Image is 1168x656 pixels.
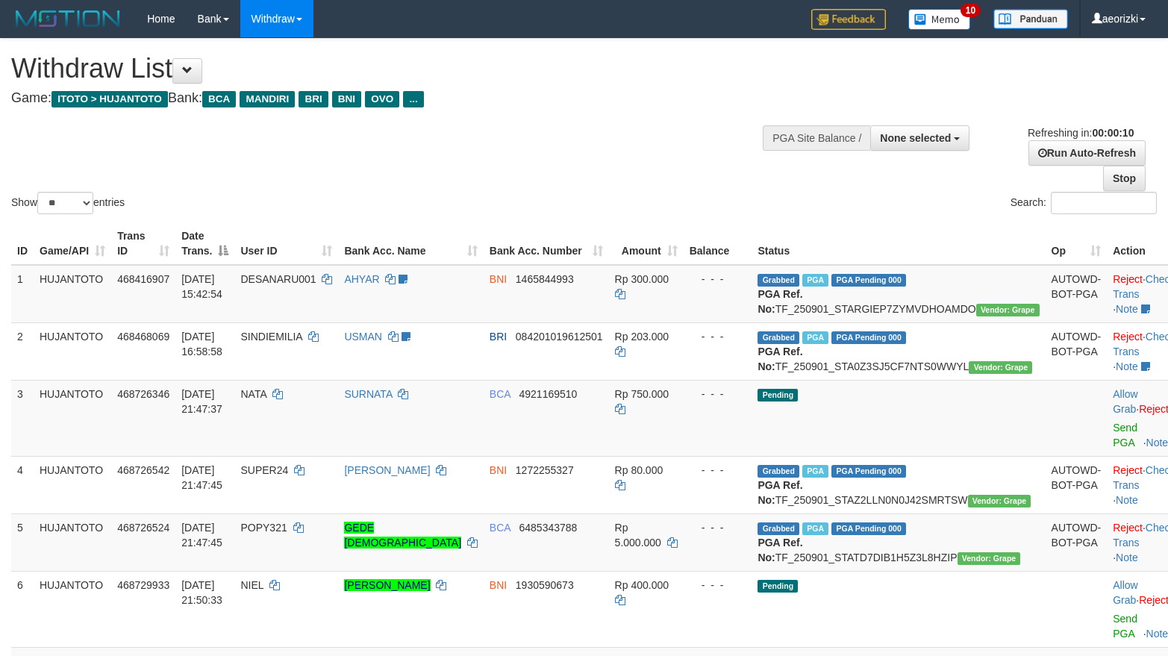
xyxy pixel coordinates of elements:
span: Refreshing in: [1028,127,1134,139]
a: Send PGA [1113,422,1137,449]
span: Copy 1465844993 to clipboard [516,273,574,285]
div: - - - [690,387,746,402]
img: MOTION_logo.png [11,7,125,30]
a: USMAN [344,331,382,343]
span: BRI [299,91,328,107]
div: - - - [690,329,746,344]
th: Game/API: activate to sort column ascending [34,222,111,265]
a: Run Auto-Refresh [1028,140,1146,166]
td: 6 [11,571,34,647]
span: PGA Pending [831,522,906,535]
span: Grabbed [758,331,799,344]
span: Copy 4921169510 to clipboard [519,388,577,400]
a: SURNATA [344,388,392,400]
span: 468726524 [117,522,169,534]
a: Stop [1103,166,1146,191]
b: PGA Ref. No: [758,288,802,315]
span: PGA Pending [831,331,906,344]
span: BNI [490,273,507,285]
td: TF_250901_STA0Z3SJ5CF7NTS0WWYL [752,322,1045,380]
span: [DATE] 16:58:58 [181,331,222,357]
span: 468468069 [117,331,169,343]
span: Rp 400.000 [615,579,669,591]
span: Rp 300.000 [615,273,669,285]
label: Search: [1011,192,1157,214]
span: ... [403,91,423,107]
span: Vendor URL: https://settle31.1velocity.biz [958,552,1021,565]
span: OVO [365,91,399,107]
strong: 00:00:10 [1092,127,1134,139]
span: 468416907 [117,273,169,285]
span: Grabbed [758,522,799,535]
a: Reject [1113,464,1143,476]
td: HUJANTOTO [34,513,111,571]
td: HUJANTOTO [34,322,111,380]
span: Marked by aeorizki [802,274,828,287]
th: Date Trans.: activate to sort column descending [175,222,234,265]
span: Vendor URL: https://settle31.1velocity.biz [976,304,1040,316]
td: TF_250901_STATD7DIB1H5Z3L8HZIP [752,513,1045,571]
span: Copy 1272255327 to clipboard [516,464,574,476]
span: BCA [490,522,510,534]
span: MANDIRI [240,91,295,107]
span: DESANARU001 [240,273,316,285]
b: PGA Ref. No: [758,346,802,372]
span: 468726542 [117,464,169,476]
th: User ID: activate to sort column ascending [234,222,338,265]
h4: Game: Bank: [11,91,763,106]
a: [PERSON_NAME] [344,464,430,476]
img: Feedback.jpg [811,9,886,30]
span: PGA Pending [831,274,906,287]
td: TF_250901_STARGIEP7ZYMVDHOAMDO [752,265,1045,323]
span: None selected [880,132,951,144]
span: SINDIEMILIA [240,331,302,343]
th: Amount: activate to sort column ascending [609,222,684,265]
a: Note [1116,360,1138,372]
td: AUTOWD-BOT-PGA [1046,513,1108,571]
label: Show entries [11,192,125,214]
div: - - - [690,520,746,535]
span: Rp 80.000 [615,464,663,476]
span: SUPER24 [240,464,288,476]
span: BNI [490,579,507,591]
span: [DATE] 21:47:45 [181,464,222,491]
span: 468726346 [117,388,169,400]
input: Search: [1051,192,1157,214]
a: Note [1116,552,1138,563]
span: NIEL [240,579,263,591]
span: Rp 5.000.000 [615,522,661,549]
span: [DATE] 21:47:37 [181,388,222,415]
span: Vendor URL: https://settle31.1velocity.biz [968,495,1031,507]
a: AHYAR [344,273,379,285]
span: Marked by aeofett [802,522,828,535]
a: [PERSON_NAME] [344,579,430,591]
td: 4 [11,456,34,513]
th: Bank Acc. Name: activate to sort column ascending [338,222,483,265]
a: Allow Grab [1113,388,1137,415]
th: Bank Acc. Number: activate to sort column ascending [484,222,609,265]
span: Vendor URL: https://settle31.1velocity.biz [969,361,1032,374]
span: 468729933 [117,579,169,591]
th: Trans ID: activate to sort column ascending [111,222,175,265]
span: Copy 1930590673 to clipboard [516,579,574,591]
td: HUJANTOTO [34,265,111,323]
td: 2 [11,322,34,380]
span: BRI [490,331,507,343]
span: 10 [961,4,981,17]
td: 1 [11,265,34,323]
td: 5 [11,513,34,571]
a: Note [1116,303,1138,315]
td: HUJANTOTO [34,380,111,456]
a: Send PGA [1113,613,1137,640]
a: Note [1116,494,1138,506]
b: PGA Ref. No: [758,537,802,563]
span: ITOTO > HUJANTOTO [51,91,168,107]
img: Button%20Memo.svg [908,9,971,30]
a: Reject [1113,331,1143,343]
span: Grabbed [758,274,799,287]
td: HUJANTOTO [34,456,111,513]
span: [DATE] 15:42:54 [181,273,222,300]
span: Pending [758,389,798,402]
a: GEDE [DEMOGRAPHIC_DATA] [344,522,461,549]
div: - - - [690,463,746,478]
